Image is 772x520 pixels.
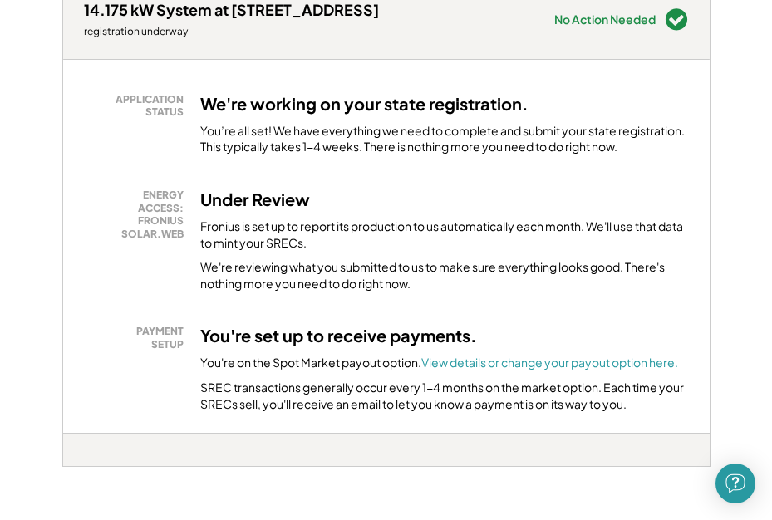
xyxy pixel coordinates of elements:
div: Fronius is set up to report its production to us automatically each month. We'll use that data to... [200,218,689,251]
div: vhiqth1w - VA Distributed [62,467,118,473]
div: ENERGY ACCESS: FRONIUS SOLAR.WEB [92,189,184,240]
div: PAYMENT SETUP [92,325,184,351]
h3: Under Review [200,189,310,210]
div: APPLICATION STATUS [92,93,184,119]
a: View details or change your payout option here. [421,355,678,370]
div: We're reviewing what you submitted to us to make sure everything looks good. There's nothing more... [200,259,689,292]
div: Open Intercom Messenger [715,464,755,503]
div: No Action Needed [554,13,656,25]
div: SREC transactions generally occur every 1-4 months on the market option. Each time your SRECs sel... [200,380,689,412]
h3: You're set up to receive payments. [200,325,477,346]
div: You’re all set! We have everything we need to complete and submit your state registration. This t... [200,123,689,155]
div: You're on the Spot Market payout option. [200,355,678,371]
div: registration underway [84,25,379,38]
h3: We're working on your state registration. [200,93,529,115]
